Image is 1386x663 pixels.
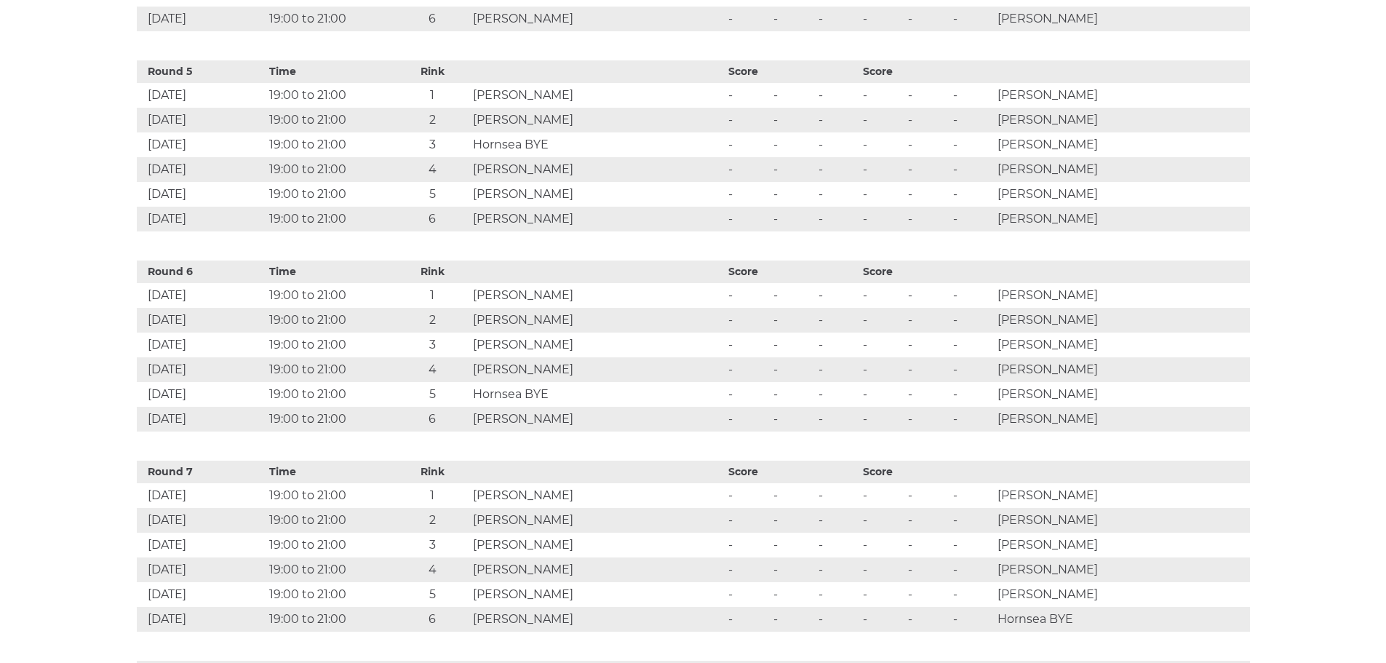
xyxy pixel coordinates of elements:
td: - [770,132,815,157]
td: [PERSON_NAME] [469,357,725,382]
td: - [904,483,949,508]
td: - [770,333,815,357]
td: 5 [395,182,469,207]
th: Rink [395,261,469,283]
td: [DATE] [137,407,266,432]
td: [DATE] [137,582,266,607]
td: - [859,483,904,508]
td: - [725,533,770,557]
td: - [904,308,949,333]
td: [PERSON_NAME] [469,108,725,132]
td: 19:00 to 21:00 [266,357,395,382]
td: 19:00 to 21:00 [266,157,395,182]
td: - [725,207,770,231]
th: Round 7 [137,461,266,483]
td: - [770,407,815,432]
td: - [859,83,904,108]
td: - [949,207,995,231]
td: [PERSON_NAME] [469,533,725,557]
td: - [949,333,995,357]
td: - [770,357,815,382]
td: [PERSON_NAME] [469,508,725,533]
th: Rink [395,60,469,83]
td: - [725,382,770,407]
td: 19:00 to 21:00 [266,407,395,432]
td: - [949,382,995,407]
td: [DATE] [137,557,266,582]
td: 4 [395,357,469,382]
td: [DATE] [137,607,266,632]
td: - [904,533,949,557]
td: - [859,283,904,308]
th: Round 6 [137,261,266,283]
td: Hornsea BYE [469,132,725,157]
td: - [725,483,770,508]
td: [PERSON_NAME] [469,582,725,607]
td: - [815,533,860,557]
td: - [815,7,860,31]
td: - [949,132,995,157]
td: 19:00 to 21:00 [266,508,395,533]
td: [PERSON_NAME] [994,108,1249,132]
td: 6 [395,7,469,31]
td: 2 [395,508,469,533]
td: - [904,207,949,231]
td: 19:00 to 21:00 [266,283,395,308]
td: - [815,132,860,157]
th: Time [266,261,395,283]
td: [DATE] [137,508,266,533]
td: - [859,533,904,557]
th: Round 5 [137,60,266,83]
td: - [815,333,860,357]
td: - [949,582,995,607]
td: - [725,557,770,582]
td: - [904,407,949,432]
td: - [949,607,995,632]
td: [PERSON_NAME] [994,533,1249,557]
td: - [815,483,860,508]
td: - [725,582,770,607]
td: [DATE] [137,7,266,31]
td: [PERSON_NAME] [469,182,725,207]
td: - [725,607,770,632]
td: - [904,108,949,132]
td: - [770,483,815,508]
td: - [859,182,904,207]
td: [PERSON_NAME] [469,333,725,357]
td: - [949,357,995,382]
td: 2 [395,308,469,333]
td: [PERSON_NAME] [994,557,1249,582]
td: [PERSON_NAME] [994,83,1249,108]
td: [PERSON_NAME] [994,283,1249,308]
td: 6 [395,407,469,432]
td: 6 [395,207,469,231]
td: [PERSON_NAME] [994,357,1249,382]
td: - [770,508,815,533]
td: - [815,382,860,407]
td: - [770,557,815,582]
td: - [904,157,949,182]
td: - [815,357,860,382]
td: - [859,333,904,357]
th: Score [859,461,994,483]
td: 5 [395,382,469,407]
td: - [949,108,995,132]
td: - [770,108,815,132]
td: 2 [395,108,469,132]
td: - [725,83,770,108]
td: [DATE] [137,382,266,407]
td: - [725,7,770,31]
td: - [815,508,860,533]
td: - [815,207,860,231]
td: - [949,83,995,108]
td: - [859,557,904,582]
td: - [904,508,949,533]
td: 19:00 to 21:00 [266,7,395,31]
td: [PERSON_NAME] [994,483,1249,508]
td: [DATE] [137,132,266,157]
td: 4 [395,157,469,182]
td: - [725,333,770,357]
td: [PERSON_NAME] [994,207,1249,231]
td: 1 [395,283,469,308]
td: - [770,382,815,407]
